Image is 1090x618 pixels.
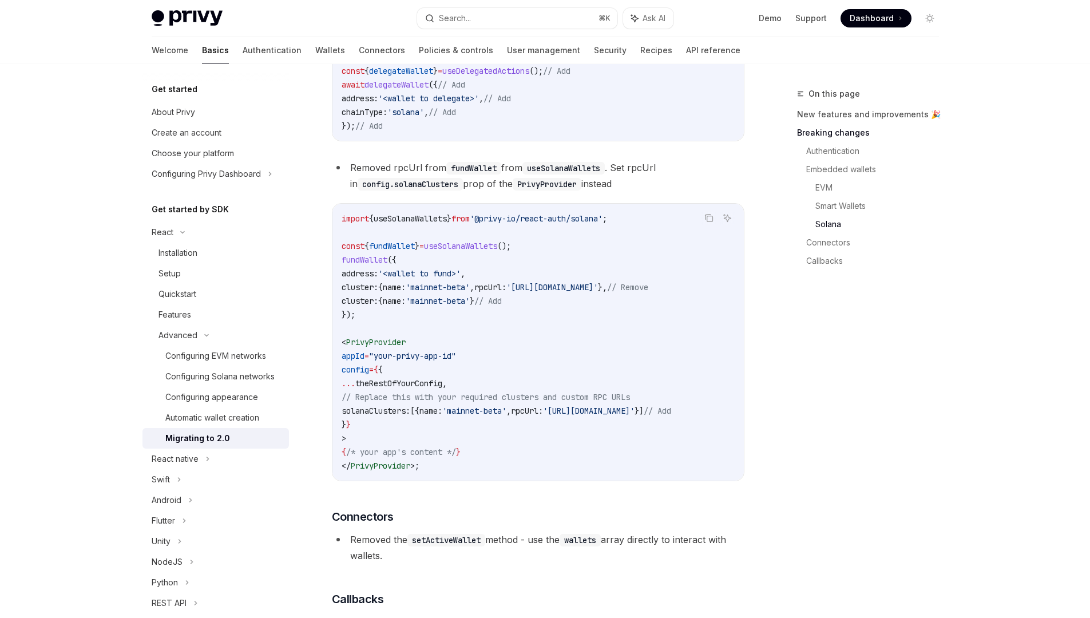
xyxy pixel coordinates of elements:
div: Configuring Privy Dashboard [152,167,261,181]
div: Automatic wallet creation [165,411,259,425]
span: } [447,213,451,224]
a: Breaking changes [797,124,948,142]
a: Dashboard [841,9,911,27]
span: ⌘ K [598,14,611,23]
div: Search... [439,11,471,25]
li: Removed rpcUrl from from . Set rpcUrl in prop of the instead [332,160,744,192]
span: { [369,213,374,224]
span: Callbacks [332,591,384,607]
span: < [342,337,346,347]
a: Create an account [142,122,289,143]
div: Flutter [152,514,175,528]
span: '<wallet to fund>' [378,268,461,279]
span: fundWallet [369,241,415,251]
a: Demo [759,13,782,24]
code: config.solanaClusters [358,178,463,191]
span: } [415,241,419,251]
span: /* your app's content */ [346,447,456,457]
span: ; [415,461,419,471]
h5: Get started [152,82,197,96]
a: Recipes [640,37,672,64]
span: theRestOfYourConfig [355,378,442,389]
span: { [364,66,369,76]
li: Removed the method - use the array directly to interact with wallets. [332,532,744,564]
span: "your-privy-app-id" [369,351,456,361]
a: Configuring Solana networks [142,366,289,387]
span: '[URL][DOMAIN_NAME]' [506,282,598,292]
span: { [374,365,378,375]
span: from [451,213,470,224]
div: Features [158,308,191,322]
span: } [346,419,351,430]
div: Installation [158,246,197,260]
span: [{ [410,406,419,416]
span: solanaClusters: [342,406,410,416]
span: const [342,241,364,251]
div: React [152,225,173,239]
span: ; [603,213,607,224]
code: wallets [560,534,601,546]
a: Callbacks [806,252,948,270]
a: Configuring appearance [142,387,289,407]
span: // Add [543,66,570,76]
a: Authentication [806,142,948,160]
div: Advanced [158,328,197,342]
button: Search...⌘K [417,8,617,29]
a: Welcome [152,37,188,64]
span: rpcUrl: [511,406,543,416]
span: } [433,66,438,76]
span: rpcUrl: [474,282,506,292]
code: fundWallet [446,162,501,175]
span: { [378,365,383,375]
span: = [369,365,374,375]
span: // Add [429,107,456,117]
span: }] [635,406,644,416]
span: = [419,241,424,251]
span: > [342,433,346,443]
span: address: [342,268,378,279]
a: Installation [142,243,289,263]
span: = [364,351,369,361]
a: Policies & controls [419,37,493,64]
span: PrivyProvider [346,337,406,347]
span: }); [342,310,355,320]
span: // Add [355,121,383,131]
a: Security [594,37,627,64]
span: , [470,282,474,292]
div: Swift [152,473,170,486]
span: }, [598,282,607,292]
span: (); [529,66,543,76]
div: Choose your platform [152,146,234,160]
div: Android [152,493,181,507]
span: } [456,447,461,457]
a: About Privy [142,102,289,122]
span: await [342,80,364,90]
span: PrivyProvider [351,461,410,471]
a: Configuring EVM networks [142,346,289,366]
div: Migrating to 2.0 [165,431,230,445]
span: cluster: [342,296,378,306]
span: 'mainnet-beta' [406,282,470,292]
a: Authentication [243,37,302,64]
span: }); [342,121,355,131]
span: { [342,447,346,457]
span: // Add [483,93,511,104]
div: NodeJS [152,555,183,569]
a: EVM [815,179,948,197]
span: Connectors [332,509,394,525]
div: About Privy [152,105,195,119]
span: fundWallet [342,255,387,265]
span: { [364,241,369,251]
div: REST API [152,596,187,610]
span: , [506,406,511,416]
span: } [342,419,346,430]
a: Support [795,13,827,24]
span: const [342,66,364,76]
a: Smart Wallets [815,197,948,215]
span: , [461,268,465,279]
span: 'mainnet-beta' [406,296,470,306]
div: Configuring EVM networks [165,349,266,363]
div: Setup [158,267,181,280]
span: name: [383,282,406,292]
span: // Add [644,406,671,416]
